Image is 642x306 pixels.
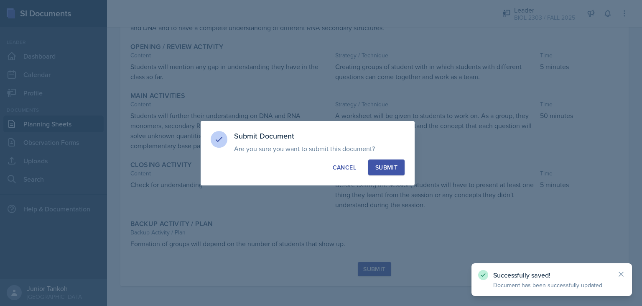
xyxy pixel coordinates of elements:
[333,163,356,172] div: Cancel
[234,144,405,153] p: Are you sure you want to submit this document?
[493,281,610,289] p: Document has been successfully updated
[326,159,363,175] button: Cancel
[368,159,405,175] button: Submit
[234,131,405,141] h3: Submit Document
[493,271,610,279] p: Successfully saved!
[375,163,397,172] div: Submit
